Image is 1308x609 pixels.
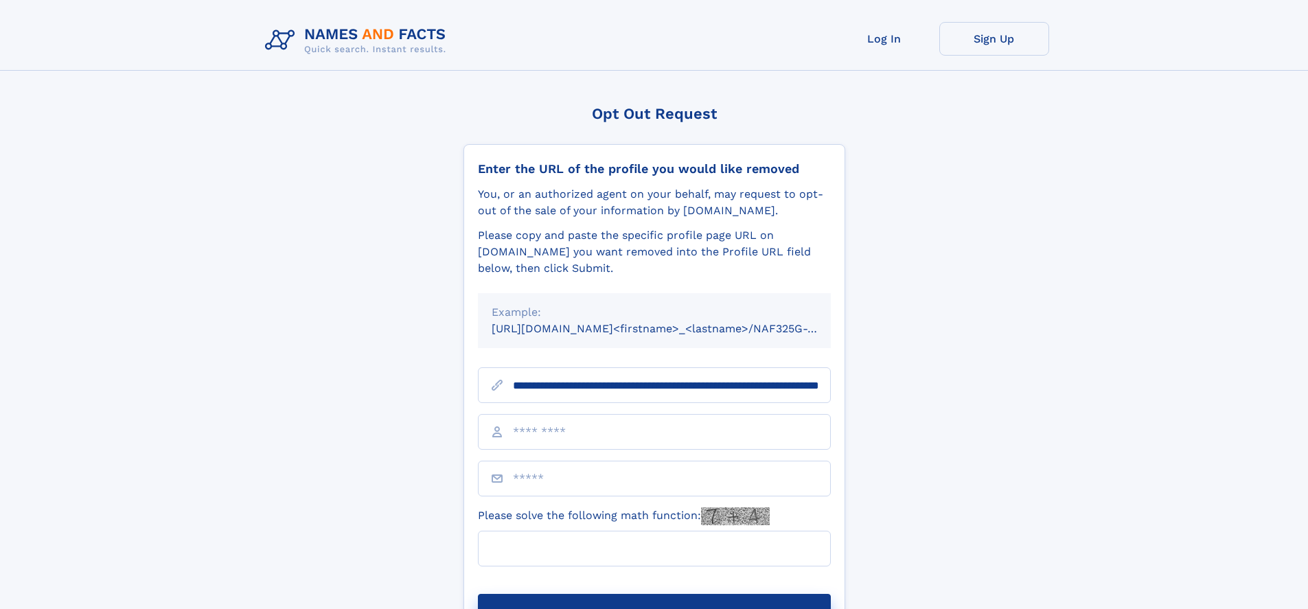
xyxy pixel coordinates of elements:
[463,105,845,122] div: Opt Out Request
[478,161,831,176] div: Enter the URL of the profile you would like removed
[939,22,1049,56] a: Sign Up
[492,304,817,321] div: Example:
[260,22,457,59] img: Logo Names and Facts
[478,186,831,219] div: You, or an authorized agent on your behalf, may request to opt-out of the sale of your informatio...
[829,22,939,56] a: Log In
[478,227,831,277] div: Please copy and paste the specific profile page URL on [DOMAIN_NAME] you want removed into the Pr...
[478,507,770,525] label: Please solve the following math function:
[492,322,857,335] small: [URL][DOMAIN_NAME]<firstname>_<lastname>/NAF325G-xxxxxxxx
